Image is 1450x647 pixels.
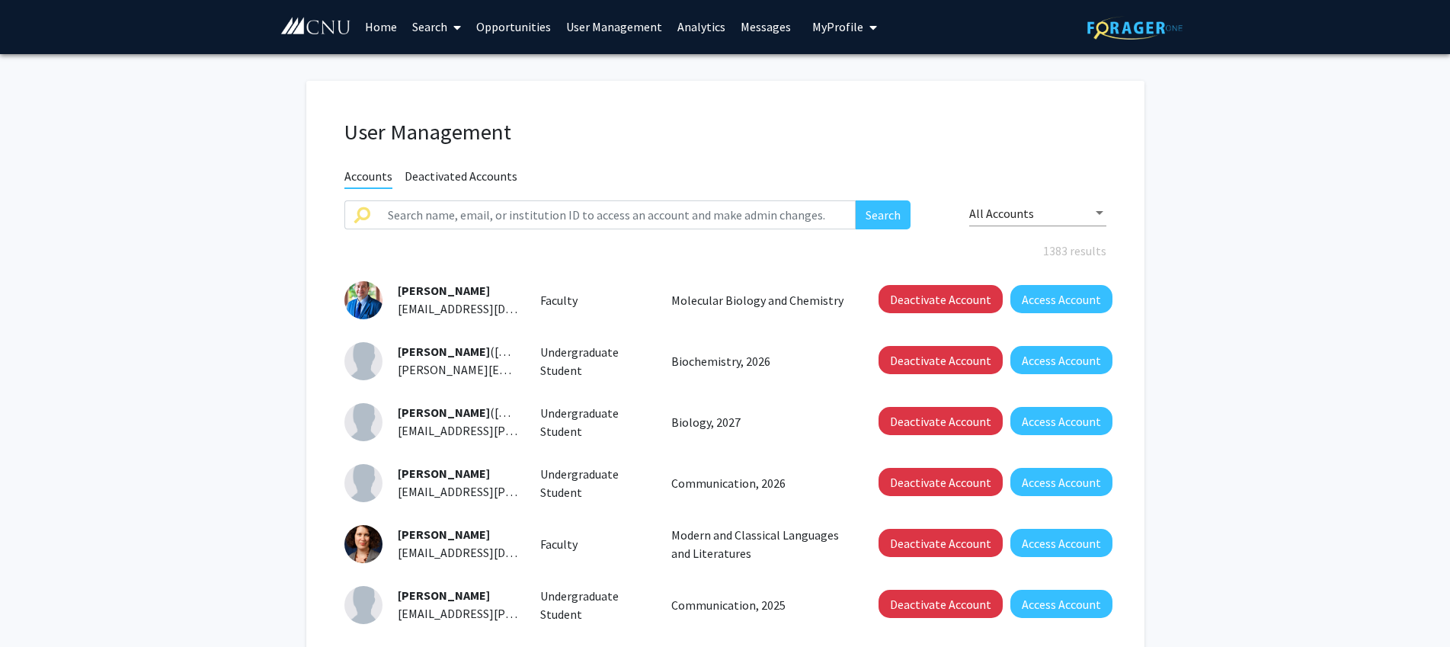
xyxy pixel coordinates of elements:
button: Access Account [1010,346,1112,374]
img: Profile Picture [344,464,383,502]
span: [EMAIL_ADDRESS][PERSON_NAME][DOMAIN_NAME] [398,484,674,499]
div: Undergraduate Student [529,404,660,440]
span: [PERSON_NAME][EMAIL_ADDRESS][PERSON_NAME][DOMAIN_NAME] [398,362,765,377]
button: Search [856,200,911,229]
button: Access Account [1010,468,1112,496]
div: Faculty [529,535,660,553]
button: Access Account [1010,285,1112,313]
button: Deactivate Account [879,285,1003,313]
img: ForagerOne Logo [1087,16,1183,40]
input: Search name, email, or institution ID to access an account and make admin changes. [379,200,856,229]
span: ([PERSON_NAME].[PERSON_NAME].23) [398,344,696,359]
span: [EMAIL_ADDRESS][PERSON_NAME][DOMAIN_NAME] [398,423,674,438]
button: Deactivate Account [879,590,1003,618]
span: All Accounts [969,206,1034,221]
p: Modern and Classical Languages and Literatures [671,526,845,562]
div: Faculty [529,291,660,309]
img: Profile Picture [344,586,383,624]
div: Undergraduate Student [529,587,660,623]
img: Profile Picture [344,281,383,319]
iframe: Chat [11,578,65,636]
button: Access Account [1010,529,1112,557]
button: Deactivate Account [879,346,1003,374]
img: Profile Picture [344,525,383,563]
h1: User Management [344,119,1106,146]
span: [EMAIL_ADDRESS][DOMAIN_NAME] [398,545,584,560]
p: Communication, 2025 [671,596,845,614]
span: Accounts [344,168,392,189]
span: [PERSON_NAME] [398,405,490,420]
button: Deactivate Account [879,407,1003,435]
button: Access Account [1010,407,1112,435]
button: Access Account [1010,590,1112,618]
p: Molecular Biology and Chemistry [671,291,845,309]
button: Deactivate Account [879,529,1003,557]
p: Communication, 2026 [671,474,845,492]
span: ([PERSON_NAME].[PERSON_NAME].23) [398,405,696,420]
p: Biochemistry, 2026 [671,352,845,370]
span: [PERSON_NAME] [398,344,490,359]
div: 1383 results [333,242,1118,260]
span: [PERSON_NAME] [398,283,490,298]
img: Christopher Newport University Logo [280,17,352,36]
img: Profile Picture [344,403,383,441]
img: Profile Picture [344,342,383,380]
div: Undergraduate Student [529,465,660,501]
span: My Profile [812,19,863,34]
span: [PERSON_NAME] [398,527,490,542]
span: [PERSON_NAME] [398,588,490,603]
button: Deactivate Account [879,468,1003,496]
span: Deactivated Accounts [405,168,517,187]
span: [EMAIL_ADDRESS][DOMAIN_NAME] [398,301,584,316]
span: [EMAIL_ADDRESS][PERSON_NAME][DOMAIN_NAME] [398,606,674,621]
div: Undergraduate Student [529,343,660,380]
p: Biology, 2027 [671,413,845,431]
span: [PERSON_NAME] [398,466,490,481]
